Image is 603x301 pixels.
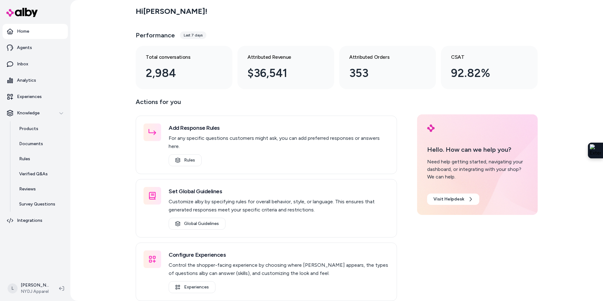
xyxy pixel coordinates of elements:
[169,218,225,230] a: Global Guidelines
[136,7,207,16] h2: Hi [PERSON_NAME] !
[19,126,38,132] p: Products
[13,121,68,136] a: Products
[3,57,68,72] a: Inbox
[427,124,435,132] img: alby Logo
[3,106,68,121] button: Knowledge
[3,40,68,55] a: Agents
[17,110,40,116] p: Knowledge
[3,213,68,228] a: Integrations
[427,158,528,181] div: Need help getting started, navigating your dashboard, or integrating with your shop? We can help.
[451,53,518,61] h3: CSAT
[247,65,314,82] div: $36,541
[13,182,68,197] a: Reviews
[3,89,68,104] a: Experiences
[180,31,206,39] div: Last 7 days
[169,261,389,277] p: Control the shopper-facing experience by choosing where [PERSON_NAME] appears, the types of quest...
[3,73,68,88] a: Analytics
[427,145,528,154] p: Hello. How can we help you?
[17,77,36,84] p: Analytics
[146,65,212,82] div: 2,984
[17,45,32,51] p: Agents
[13,136,68,151] a: Documents
[17,94,42,100] p: Experiences
[8,283,18,293] span: L
[19,156,30,162] p: Rules
[19,186,36,192] p: Reviews
[451,65,518,82] div: 92.82%
[339,46,436,89] a: Attributed Orders 353
[247,53,314,61] h3: Attributed Revenue
[169,281,215,293] a: Experiences
[13,167,68,182] a: Verified Q&As
[427,194,479,205] a: Visit Helpdesk
[13,197,68,212] a: Survey Questions
[349,53,416,61] h3: Attributed Orders
[19,171,48,177] p: Verified Q&As
[136,31,175,40] h3: Performance
[169,187,389,196] h3: Set Global Guidelines
[136,97,397,112] p: Actions for you
[3,24,68,39] a: Home
[169,154,202,166] a: Rules
[590,144,601,157] img: Extension Icon
[17,61,28,67] p: Inbox
[169,123,389,132] h3: Add Response Rules
[4,278,54,298] button: L[PERSON_NAME]NYDJ Apparel
[17,28,29,35] p: Home
[169,134,389,150] p: For any specific questions customers might ask, you can add preferred responses or answers here.
[6,8,38,17] img: alby Logo
[13,151,68,167] a: Rules
[169,250,389,259] h3: Configure Experiences
[17,217,42,224] p: Integrations
[169,198,389,214] p: Customize alby by specifying rules for overall behavior, style, or language. This ensures that ge...
[146,53,212,61] h3: Total conversations
[21,282,49,288] p: [PERSON_NAME]
[136,46,232,89] a: Total conversations 2,984
[19,201,55,207] p: Survey Questions
[237,46,334,89] a: Attributed Revenue $36,541
[441,46,538,89] a: CSAT 92.82%
[19,141,43,147] p: Documents
[349,65,416,82] div: 353
[21,288,49,295] span: NYDJ Apparel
